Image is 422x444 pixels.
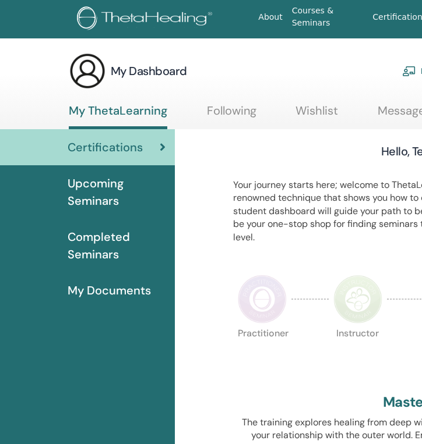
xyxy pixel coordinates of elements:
img: chalkboard-teacher.svg [402,66,416,76]
p: Practitioner [238,329,287,378]
h3: My Dashboard [111,63,187,79]
span: My Documents [68,282,151,299]
p: Instructor [333,329,382,378]
span: Certifications [68,138,143,156]
a: Wishlist [296,104,338,126]
img: Instructor [333,275,382,324]
img: Practitioner [238,275,287,324]
span: Completed Seminars [68,228,166,263]
a: My ThetaLearning [69,104,167,129]
span: Upcoming Seminars [68,175,166,209]
a: Following [207,104,256,126]
a: About [254,6,287,28]
img: generic-user-icon.jpg [69,52,106,90]
img: logo.png [77,6,216,33]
